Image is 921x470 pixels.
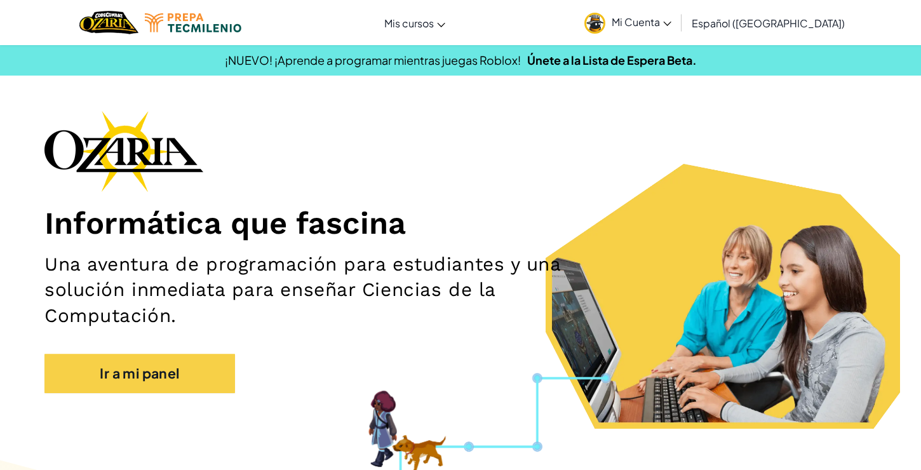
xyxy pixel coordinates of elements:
[79,10,138,36] img: Home
[44,354,235,393] a: Ir a mi panel
[584,13,605,34] img: avatar
[79,10,138,36] a: Ozaria by CodeCombat logo
[44,111,203,192] img: Ozaria branding logo
[384,17,434,30] span: Mis cursos
[225,53,521,67] span: ¡NUEVO! ¡Aprende a programar mientras juegas Roblox!
[578,3,678,43] a: Mi Cuenta
[612,15,671,29] span: Mi Cuenta
[378,6,452,40] a: Mis cursos
[44,252,602,328] h2: Una aventura de programación para estudiantes y una solución inmediata para enseñar Ciencias de l...
[145,13,241,32] img: Tecmilenio logo
[44,205,877,242] h1: Informática que fascina
[527,53,697,67] a: Únete a la Lista de Espera Beta.
[692,17,845,30] span: Español ([GEOGRAPHIC_DATA])
[685,6,851,40] a: Español ([GEOGRAPHIC_DATA])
